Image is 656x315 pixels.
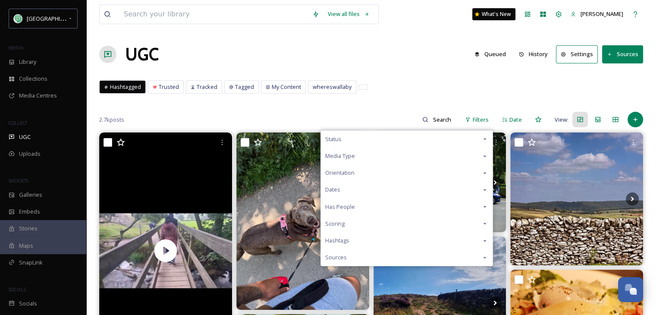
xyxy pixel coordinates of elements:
[119,5,308,24] input: Search your library
[9,286,26,293] span: SOCIALS
[556,45,602,63] a: Settings
[472,8,515,20] a: What's New
[515,46,552,63] button: History
[19,133,31,141] span: UGC
[556,45,598,63] button: Settings
[19,75,47,83] span: Collections
[509,116,522,124] span: Date
[110,83,141,91] span: Hashtagged
[323,6,374,22] a: View all files
[235,83,254,91] span: Tagged
[566,6,628,22] a: [PERSON_NAME]
[428,111,456,128] input: Search
[510,132,643,265] img: A few from the weekend ... #peakdistrict #lathkilldale #staffordshiremoorlands #ramshawrocks #dry...
[325,220,345,228] span: Scoring
[159,83,179,91] span: Trusted
[313,83,352,91] span: whereswallaby
[325,169,355,177] span: Orientation
[125,41,159,67] a: UGC
[325,135,342,143] span: Status
[618,277,643,302] button: Open Chat
[325,236,349,245] span: Hashtags
[27,14,82,22] span: [GEOGRAPHIC_DATA]
[325,203,355,211] span: Has People
[470,46,515,63] a: Queued
[19,224,38,233] span: Stories
[19,242,33,250] span: Maps
[19,150,41,158] span: Uploads
[19,58,36,66] span: Library
[515,46,556,63] a: History
[14,14,22,23] img: Facebook%20Icon.png
[19,299,37,308] span: Socials
[325,186,340,194] span: Dates
[19,191,42,199] span: Galleries
[272,83,301,91] span: My Content
[9,177,28,184] span: WIDGETS
[197,83,217,91] span: Tracked
[470,46,510,63] button: Queued
[19,91,57,100] span: Media Centres
[19,208,40,216] span: Embeds
[19,258,43,267] span: SnapLink
[99,116,124,124] span: 2.7k posts
[9,120,27,126] span: COLLECT
[473,116,489,124] span: Filters
[602,45,643,63] button: Sources
[325,152,355,160] span: Media Type
[325,253,347,261] span: Sources
[236,132,369,309] img: What a LONG day! Today my hoomans and I went on a road trip to the Lake District!🏞️ The whole tri...
[9,44,24,51] span: MEDIA
[581,10,623,18] span: [PERSON_NAME]
[555,116,568,124] span: View:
